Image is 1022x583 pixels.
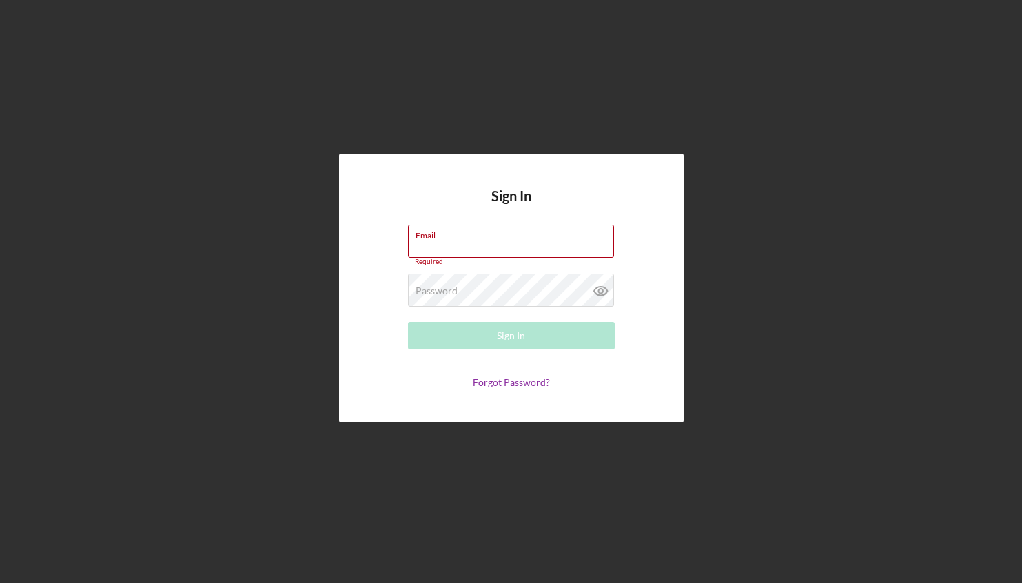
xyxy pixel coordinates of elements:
[473,376,550,388] a: Forgot Password?
[497,322,525,349] div: Sign In
[416,225,614,241] label: Email
[491,188,531,225] h4: Sign In
[408,258,615,266] div: Required
[408,322,615,349] button: Sign In
[416,285,458,296] label: Password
